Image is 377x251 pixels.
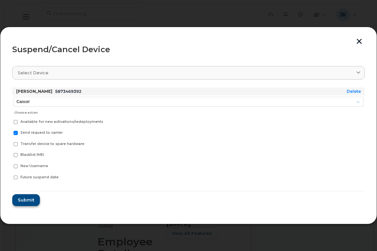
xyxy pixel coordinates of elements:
[18,70,48,76] span: Select device
[12,46,365,54] div: Suspend/Cancel Device
[55,89,81,94] span: 5873469392
[20,142,84,146] span: Transfer device to spare hardware
[18,197,34,203] span: Submit
[12,66,365,80] a: Select device
[16,89,52,94] strong: [PERSON_NAME]
[20,130,63,135] span: Send request to carrier
[14,107,363,115] div: Choose action
[20,175,59,179] span: Future suspend date
[347,89,361,94] a: Delete
[20,120,103,124] span: Available for new activations/redeployments
[20,164,48,168] span: New Username
[12,194,40,206] button: Submit
[20,153,44,157] span: Blacklist IMEI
